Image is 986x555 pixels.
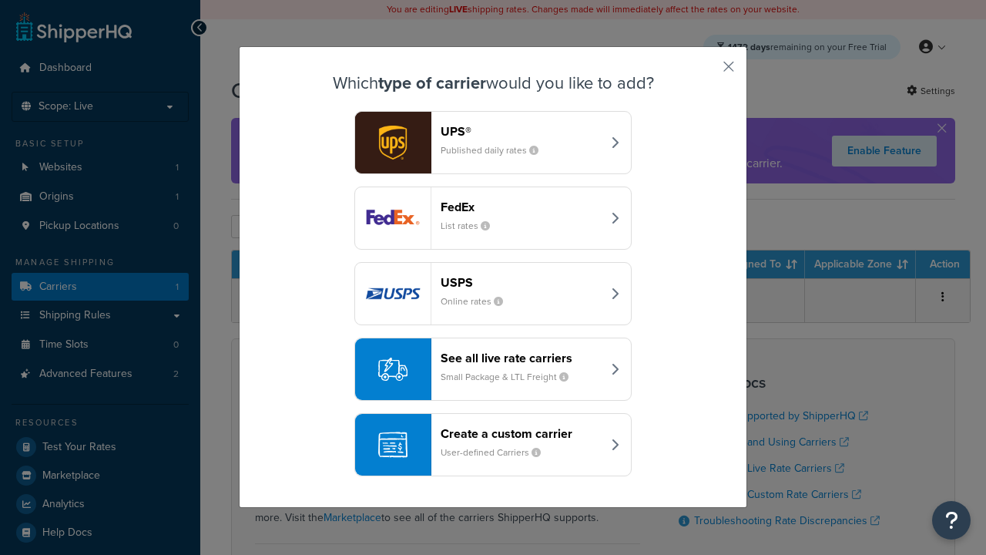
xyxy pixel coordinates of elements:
button: Create a custom carrierUser-defined Carriers [354,413,632,476]
button: See all live rate carriersSmall Package & LTL Freight [354,338,632,401]
header: Create a custom carrier [441,426,602,441]
small: Published daily rates [441,143,551,157]
small: User-defined Carriers [441,446,553,459]
img: ups logo [355,112,431,173]
img: usps logo [355,263,431,325]
button: fedEx logoFedExList rates [354,187,632,250]
img: icon-carrier-custom-c93b8a24.svg [378,430,407,459]
button: Open Resource Center [932,501,971,540]
header: FedEx [441,200,602,214]
small: List rates [441,219,502,233]
img: fedEx logo [355,187,431,249]
header: USPS [441,275,602,290]
button: ups logoUPS®Published daily rates [354,111,632,174]
header: See all live rate carriers [441,351,602,365]
h3: Which would you like to add? [278,74,708,92]
img: icon-carrier-liverate-becf4550.svg [378,355,407,384]
strong: type of carrier [378,70,486,96]
small: Online rates [441,294,515,308]
header: UPS® [441,124,602,139]
button: usps logoUSPSOnline rates [354,262,632,325]
small: Small Package & LTL Freight [441,370,581,384]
